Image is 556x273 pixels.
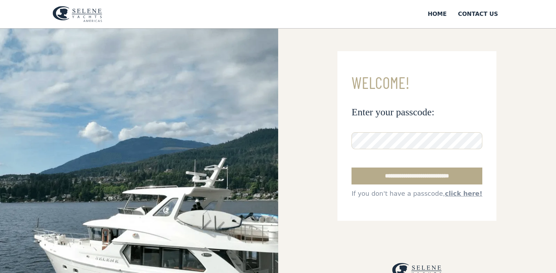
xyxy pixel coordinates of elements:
div: Contact US [458,10,498,18]
a: click here! [445,190,482,197]
img: logo [53,6,102,22]
h3: Welcome! [352,74,482,92]
div: Home [428,10,447,18]
h3: Enter your passcode: [352,106,482,118]
div: If you don't have a passcode, [352,189,482,198]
